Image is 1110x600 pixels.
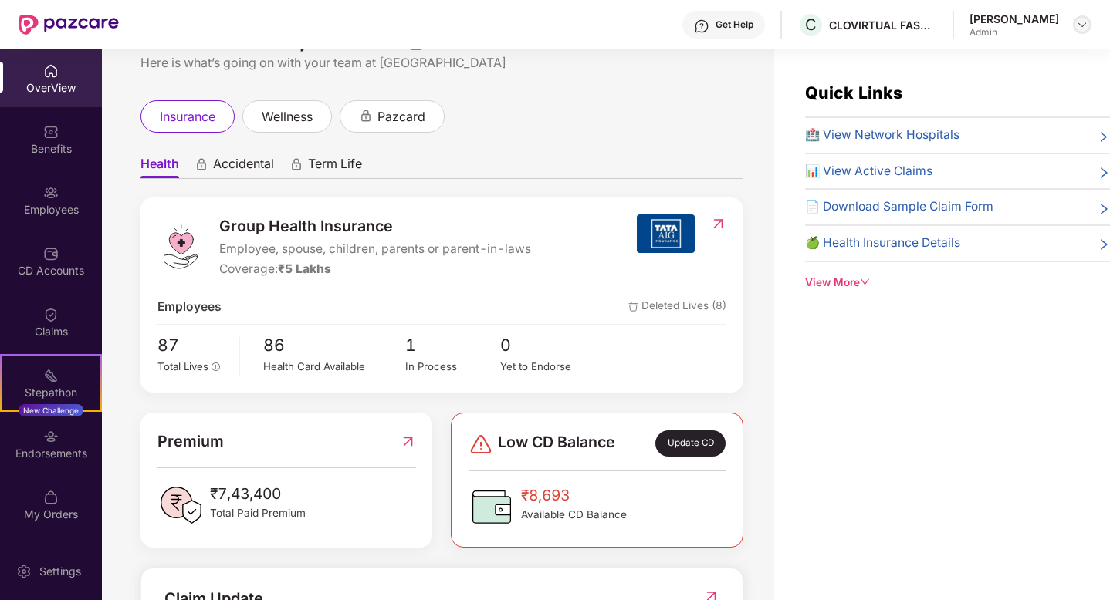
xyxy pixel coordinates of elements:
[637,214,695,253] img: insurerIcon
[1098,237,1110,253] span: right
[263,359,405,375] div: Health Card Available
[43,185,59,201] img: svg+xml;base64,PHN2ZyBpZD0iRW1wbG95ZWVzIiB4bWxucz0iaHR0cDovL3d3dy53My5vcmcvMjAwMC9zdmciIHdpZHRoPS...
[1098,165,1110,181] span: right
[157,360,208,372] span: Total Lives
[500,332,595,358] span: 0
[498,430,615,457] span: Low CD Balance
[157,332,228,358] span: 87
[805,15,817,34] span: C
[377,107,425,126] span: pazcard
[521,507,627,523] span: Available CD Balance
[43,490,59,505] img: svg+xml;base64,PHN2ZyBpZD0iTXlfT3JkZXJzIiBkYXRhLW5hbWU9Ik15IE9yZGVycyIgeG1sbnM9Imh0dHA6Ly93d3cudz...
[140,53,743,72] div: Here is what’s going on with your team at [GEOGRAPHIC_DATA]
[43,124,59,140] img: svg+xml;base64,PHN2ZyBpZD0iQmVuZWZpdHMiIHhtbG5zPSJodHRwOi8vd3d3LnczLm9yZy8yMDAwL3N2ZyIgd2lkdGg9Ij...
[157,224,204,270] img: logo
[716,19,753,31] div: Get Help
[469,484,515,530] img: CDBalanceIcon
[970,26,1059,39] div: Admin
[19,15,119,35] img: New Pazcare Logo
[829,18,937,32] div: CLOVIRTUAL FASHION PRIVATE LIMITED
[628,298,726,317] span: Deleted Lives (8)
[805,162,932,181] span: 📊 View Active Claims
[43,429,59,444] img: svg+xml;base64,PHN2ZyBpZD0iRW5kb3JzZW1lbnRzIiB4bWxucz0iaHR0cDovL3d3dy53My5vcmcvMjAwMC9zdmciIHdpZH...
[43,246,59,261] img: svg+xml;base64,PHN2ZyBpZD0iQ0RfQWNjb3VudHMiIGRhdGEtbmFtZT0iQ0QgQWNjb3VudHMiIHhtbG5zPSJodHRwOi8vd3...
[805,234,960,253] span: 🍏 Health Insurance Details
[1098,201,1110,217] span: right
[1076,19,1088,31] img: svg+xml;base64,PHN2ZyBpZD0iRHJvcGRvd24tMzJ4MzIiIHhtbG5zPSJodHRwOi8vd3d3LnczLm9yZy8yMDAwL3N2ZyIgd2...
[157,430,224,453] span: Premium
[210,482,306,505] span: ₹7,43,400
[970,12,1059,26] div: [PERSON_NAME]
[2,385,100,400] div: Stepathon
[35,564,86,579] div: Settings
[213,156,274,178] span: Accidental
[157,482,204,528] img: PaidPremiumIcon
[359,109,373,123] div: animation
[43,63,59,79] img: svg+xml;base64,PHN2ZyBpZD0iSG9tZSIgeG1sbnM9Imh0dHA6Ly93d3cudzMub3JnLzIwMDAvc3ZnIiB3aWR0aD0iMjAiIG...
[805,197,993,217] span: 📄 Download Sample Claim Form
[805,83,902,103] span: Quick Links
[860,277,871,288] span: down
[160,107,215,126] span: insurance
[262,107,313,126] span: wellness
[289,157,303,171] div: animation
[157,298,222,317] span: Employees
[195,157,208,171] div: animation
[1098,129,1110,145] span: right
[263,332,405,358] span: 86
[219,240,531,259] span: Employee, spouse, children, parents or parent-in-laws
[521,484,627,507] span: ₹8,693
[210,505,306,521] span: Total Paid Premium
[710,216,726,231] img: RedirectIcon
[140,156,179,178] span: Health
[400,430,416,453] img: RedirectIcon
[405,332,500,358] span: 1
[219,214,531,238] span: Group Health Insurance
[805,275,1110,291] div: View More
[219,260,531,279] div: Coverage:
[212,362,221,372] span: info-circle
[500,359,595,375] div: Yet to Endorse
[16,564,32,579] img: svg+xml;base64,PHN2ZyBpZD0iU2V0dGluZy0yMHgyMCIgeG1sbnM9Imh0dHA6Ly93d3cudzMub3JnLzIwMDAvc3ZnIiB3aW...
[469,432,493,457] img: svg+xml;base64,PHN2ZyBpZD0iRGFuZ2VyLTMyeDMyIiB4bWxucz0iaHR0cDovL3d3dy53My5vcmcvMjAwMC9zdmciIHdpZH...
[805,126,959,145] span: 🏥 View Network Hospitals
[628,302,638,312] img: deleteIcon
[405,359,500,375] div: In Process
[43,368,59,383] img: svg+xml;base64,PHN2ZyB4bWxucz0iaHR0cDovL3d3dy53My5vcmcvMjAwMC9zdmciIHdpZHRoPSIyMSIgaGVpZ2h0PSIyMC...
[19,404,83,416] div: New Challenge
[655,430,726,457] div: Update CD
[278,261,331,276] span: ₹5 Lakhs
[694,19,709,34] img: svg+xml;base64,PHN2ZyBpZD0iSGVscC0zMngzMiIgeG1sbnM9Imh0dHA6Ly93d3cudzMub3JnLzIwMDAvc3ZnIiB3aWR0aD...
[43,307,59,322] img: svg+xml;base64,PHN2ZyBpZD0iQ2xhaW0iIHhtbG5zPSJodHRwOi8vd3d3LnczLm9yZy8yMDAwL3N2ZyIgd2lkdGg9IjIwIi...
[308,156,362,178] span: Term Life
